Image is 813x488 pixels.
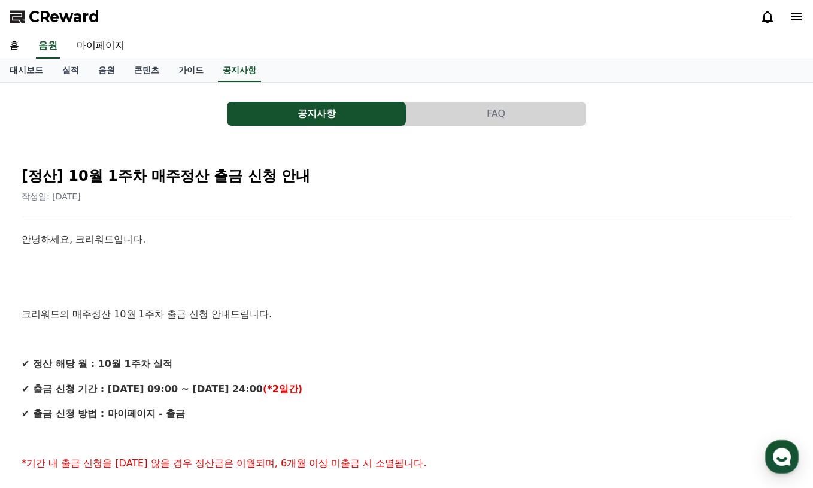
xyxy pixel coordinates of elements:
strong: ✔ 출금 신청 기간 : [DATE] 09:00 ~ [DATE] 24:00 [22,383,263,395]
a: 콘텐츠 [125,59,169,82]
h2: [정산] 10월 1주차 매주정산 출금 신청 안내 [22,166,791,186]
strong: ✔ 출금 신청 방법 : 마이페이지 - 출금 [22,408,185,419]
a: 가이드 [169,59,213,82]
span: *기간 내 출금 신청을 [DATE] 않을 경우 정산금은 이월되며, 6개월 이상 미출금 시 소멸됩니다. [22,457,427,469]
a: 공지사항 [218,59,261,82]
button: 공지사항 [227,102,406,126]
a: CReward [10,7,99,26]
span: 대화 [110,398,124,408]
span: 홈 [38,398,45,407]
button: FAQ [406,102,586,126]
a: 음원 [89,59,125,82]
span: 설정 [185,398,199,407]
p: 안녕하세요, 크리워드입니다. [22,232,791,247]
strong: ✔ 정산 해당 월 : 10월 1주차 실적 [22,358,172,369]
a: 공지사항 [227,102,406,126]
a: 설정 [154,380,230,410]
strong: (*2일간) [263,383,302,395]
a: 대화 [79,380,154,410]
p: 크리워드의 매주정산 10월 1주차 출금 신청 안내드립니다. [22,307,791,322]
span: 작성일: [DATE] [22,192,81,201]
a: 실적 [53,59,89,82]
a: 홈 [4,380,79,410]
span: CReward [29,7,99,26]
a: 음원 [36,34,60,59]
a: 마이페이지 [67,34,134,59]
